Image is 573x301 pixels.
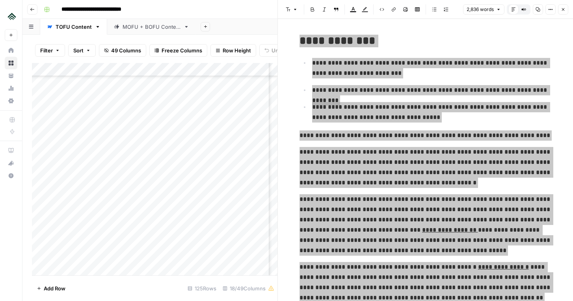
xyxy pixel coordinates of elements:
[220,282,277,295] div: 18/49 Columns
[272,46,285,54] span: Undo
[40,46,53,54] span: Filter
[107,19,196,35] a: MOFU + BOFU Content
[5,95,17,107] a: Settings
[73,46,84,54] span: Sort
[463,4,504,15] button: 2,836 words
[5,144,17,157] a: AirOps Academy
[5,157,17,169] button: What's new?
[44,284,65,292] span: Add Row
[99,44,146,57] button: 49 Columns
[259,44,290,57] button: Undo
[467,6,494,13] span: 2,836 words
[68,44,96,57] button: Sort
[5,44,17,57] a: Home
[35,44,65,57] button: Filter
[149,44,207,57] button: Freeze Columns
[184,282,220,295] div: 125 Rows
[223,46,251,54] span: Row Height
[5,9,19,23] img: Uplisting Logo
[56,23,92,31] div: TOFU Content
[162,46,202,54] span: Freeze Columns
[5,6,17,26] button: Workspace: Uplisting
[210,44,256,57] button: Row Height
[40,19,107,35] a: TOFU Content
[123,23,180,31] div: MOFU + BOFU Content
[111,46,141,54] span: 49 Columns
[5,57,17,69] a: Browse
[5,82,17,95] a: Usage
[5,169,17,182] button: Help + Support
[5,69,17,82] a: Your Data
[32,282,70,295] button: Add Row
